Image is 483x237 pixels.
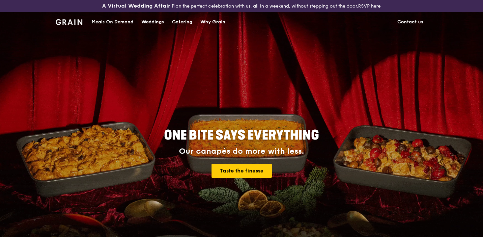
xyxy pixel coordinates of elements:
div: Weddings [141,12,164,32]
img: Grain [56,19,82,25]
div: Meals On Demand [92,12,133,32]
a: Why Grain [196,12,229,32]
a: GrainGrain [56,12,82,31]
h3: A Virtual Wedding Affair [102,3,170,9]
div: Catering [172,12,192,32]
a: Contact us [393,12,427,32]
a: Taste the finesse [212,164,272,178]
a: Catering [168,12,196,32]
div: Why Grain [200,12,225,32]
div: Our canapés do more with less. [123,147,360,156]
span: ONE BITE SAYS EVERYTHING [164,127,319,143]
a: Weddings [137,12,168,32]
div: Plan the perfect celebration with us, all in a weekend, without stepping out the door. [80,3,402,9]
a: RSVP here [358,3,381,9]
